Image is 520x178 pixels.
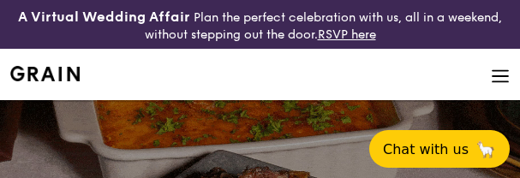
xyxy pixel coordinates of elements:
[18,7,190,27] h4: A Virtual Wedding Affair
[10,66,80,81] a: Logotype
[318,27,376,42] a: RSVP here
[383,141,469,157] span: Chat with us
[491,67,510,86] img: icon-hamburger-menu.db5d7e83.svg
[475,139,496,159] span: 🦙
[10,66,80,81] img: Grain
[369,130,510,168] button: Chat with us🦙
